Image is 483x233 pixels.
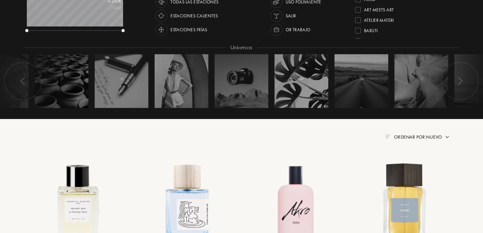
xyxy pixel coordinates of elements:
[272,11,281,20] img: usage_occasion_party_white.svg
[300,77,304,81] span: 49
[385,135,390,139] img: filter_by.png
[364,15,394,23] div: Atelier Materi
[286,24,311,36] div: or trabajo
[272,25,281,34] img: usage_occasion_work_white.svg
[394,134,442,140] span: Ordenar por: Nuevo
[286,10,296,22] div: Salir
[121,77,123,81] span: 15
[364,4,394,13] div: Art Meets Art
[180,77,184,81] span: 37
[364,36,395,44] div: Binet-Papillon
[157,11,166,20] img: usage_season_hot_white.svg
[445,134,450,140] img: arrow.png
[90,4,122,11] div: /50mL
[170,24,207,36] div: Estaciones frías
[240,77,244,81] span: 23
[170,10,218,22] div: Estaciones calientes
[360,77,364,81] span: 24
[226,44,257,51] div: Universos
[21,77,26,85] img: arr_left.svg
[364,25,378,34] div: Baruti
[457,77,462,85] img: arr_left.svg
[157,25,166,34] img: usage_season_cold_white.svg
